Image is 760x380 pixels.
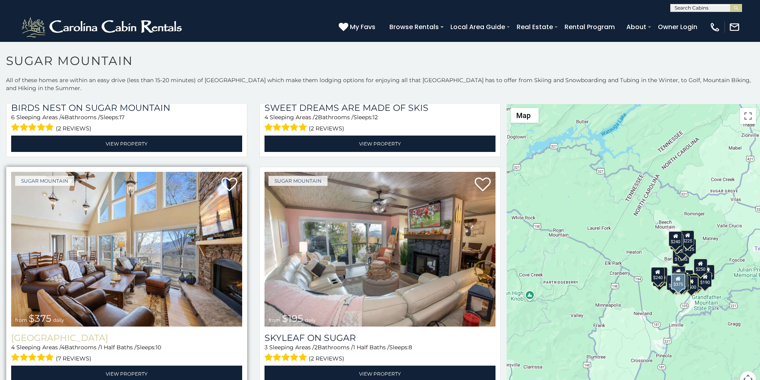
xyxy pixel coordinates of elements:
[309,123,344,134] span: (2 reviews)
[446,20,509,34] a: Local Area Guide
[680,270,693,285] div: $200
[315,114,318,121] span: 2
[221,177,237,193] a: Add to favorites
[561,20,619,34] a: Rental Program
[11,113,242,134] div: Sleeping Areas / Bathrooms / Sleeps:
[709,22,721,33] img: phone-regular-white.png
[265,136,495,152] a: View Property
[265,102,495,113] a: Sweet Dreams Are Made Of Skis
[268,176,328,186] a: Sugar Mountain
[681,230,695,246] div: $225
[740,108,756,124] button: Toggle fullscreen view
[339,22,377,32] a: My Favs
[29,313,51,324] span: $375
[15,176,74,186] a: Sugar Mountain
[119,114,124,121] span: 17
[61,114,65,121] span: 4
[156,344,161,351] span: 10
[11,172,242,327] a: Little Sugar Haven from $375 daily
[265,114,268,121] span: 4
[309,353,344,364] span: (2 reviews)
[314,344,318,351] span: 2
[622,20,650,34] a: About
[265,344,268,351] span: 3
[669,231,683,246] div: $240
[373,114,378,121] span: 12
[265,172,495,327] a: Skyleaf on Sugar from $195 daily
[385,20,443,34] a: Browse Rentals
[694,259,707,274] div: $250
[15,317,27,323] span: from
[305,317,316,323] span: daily
[11,102,242,113] a: Birds Nest On Sugar Mountain
[265,172,495,327] img: Skyleaf on Sugar
[56,353,91,364] span: (7 reviews)
[689,274,702,289] div: $195
[11,333,242,343] h3: Little Sugar Haven
[516,111,531,120] span: Map
[671,274,685,289] div: $375
[265,333,495,343] a: Skyleaf on Sugar
[11,344,15,351] span: 4
[53,317,64,323] span: daily
[11,172,242,327] img: Little Sugar Haven
[11,333,242,343] a: [GEOGRAPHIC_DATA]
[475,177,491,193] a: Add to favorites
[513,20,557,34] a: Real Estate
[56,123,91,134] span: (2 reviews)
[282,313,303,324] span: $195
[683,239,696,254] div: $125
[672,266,685,282] div: $300
[673,249,689,264] div: $1,095
[61,344,65,351] span: 4
[729,22,740,33] img: mail-regular-white.png
[673,272,687,287] div: $195
[265,343,495,364] div: Sleeping Areas / Bathrooms / Sleeps:
[353,344,389,351] span: 1 Half Baths /
[654,20,701,34] a: Owner Login
[699,272,712,287] div: $190
[350,22,375,32] span: My Favs
[671,266,685,281] div: $190
[667,275,681,290] div: $375
[11,114,15,121] span: 6
[100,344,136,351] span: 1 Half Baths /
[409,344,412,351] span: 8
[268,317,280,323] span: from
[11,136,242,152] a: View Property
[651,267,665,282] div: $240
[265,113,495,134] div: Sleeping Areas / Bathrooms / Sleeps:
[701,265,715,280] div: $155
[20,15,186,39] img: White-1-2.png
[511,108,539,123] button: Change map style
[685,277,698,292] div: $500
[11,343,242,364] div: Sleeping Areas / Bathrooms / Sleeps:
